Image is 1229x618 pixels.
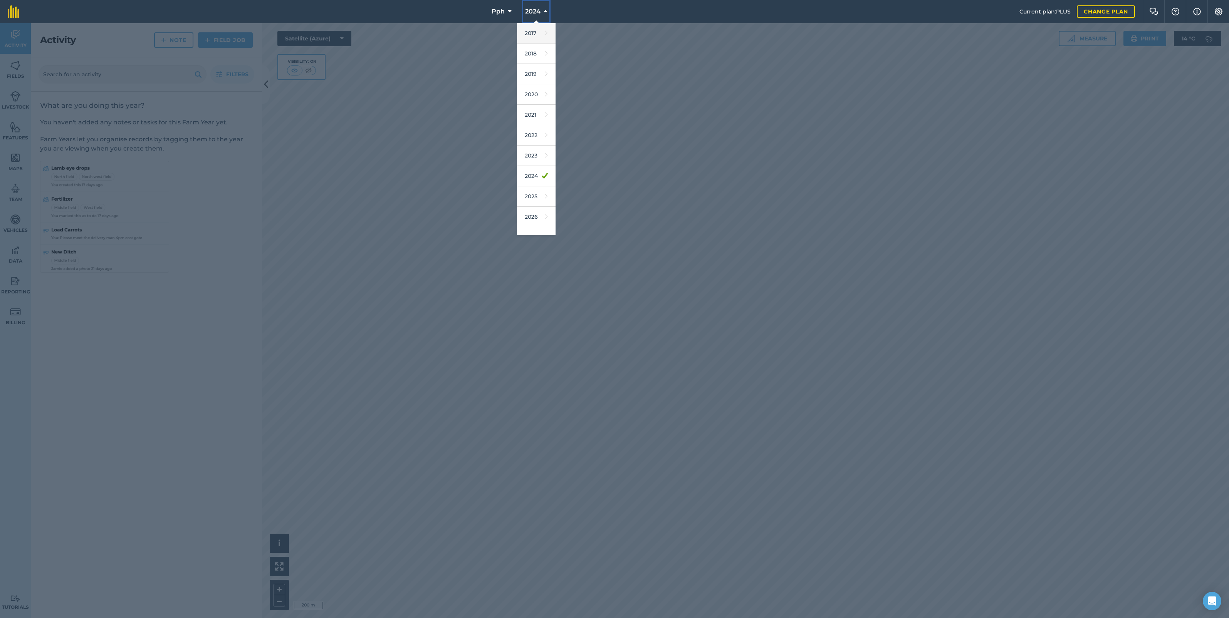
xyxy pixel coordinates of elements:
span: Current plan : PLUS [1019,7,1071,16]
a: 2021 [517,105,556,125]
img: fieldmargin Logo [8,5,19,18]
a: 2019 [517,64,556,84]
img: svg+xml;base64,PHN2ZyB4bWxucz0iaHR0cDovL3d3dy53My5vcmcvMjAwMC9zdmciIHdpZHRoPSIxNyIgaGVpZ2h0PSIxNy... [1193,7,1201,16]
img: A question mark icon [1171,8,1180,15]
span: Pph [492,7,505,16]
a: 2026 [517,207,556,227]
a: 2022 [517,125,556,146]
img: Two speech bubbles overlapping with the left bubble in the forefront [1149,8,1158,15]
a: 2020 [517,84,556,105]
img: A cog icon [1214,8,1223,15]
a: 2024 [517,166,556,186]
a: 2023 [517,146,556,166]
span: 2024 [525,7,541,16]
a: 2027 [517,227,556,248]
div: Open Intercom Messenger [1203,592,1221,610]
a: 2017 [517,23,556,44]
a: 2018 [517,44,556,64]
a: Change plan [1077,5,1135,18]
a: 2025 [517,186,556,207]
